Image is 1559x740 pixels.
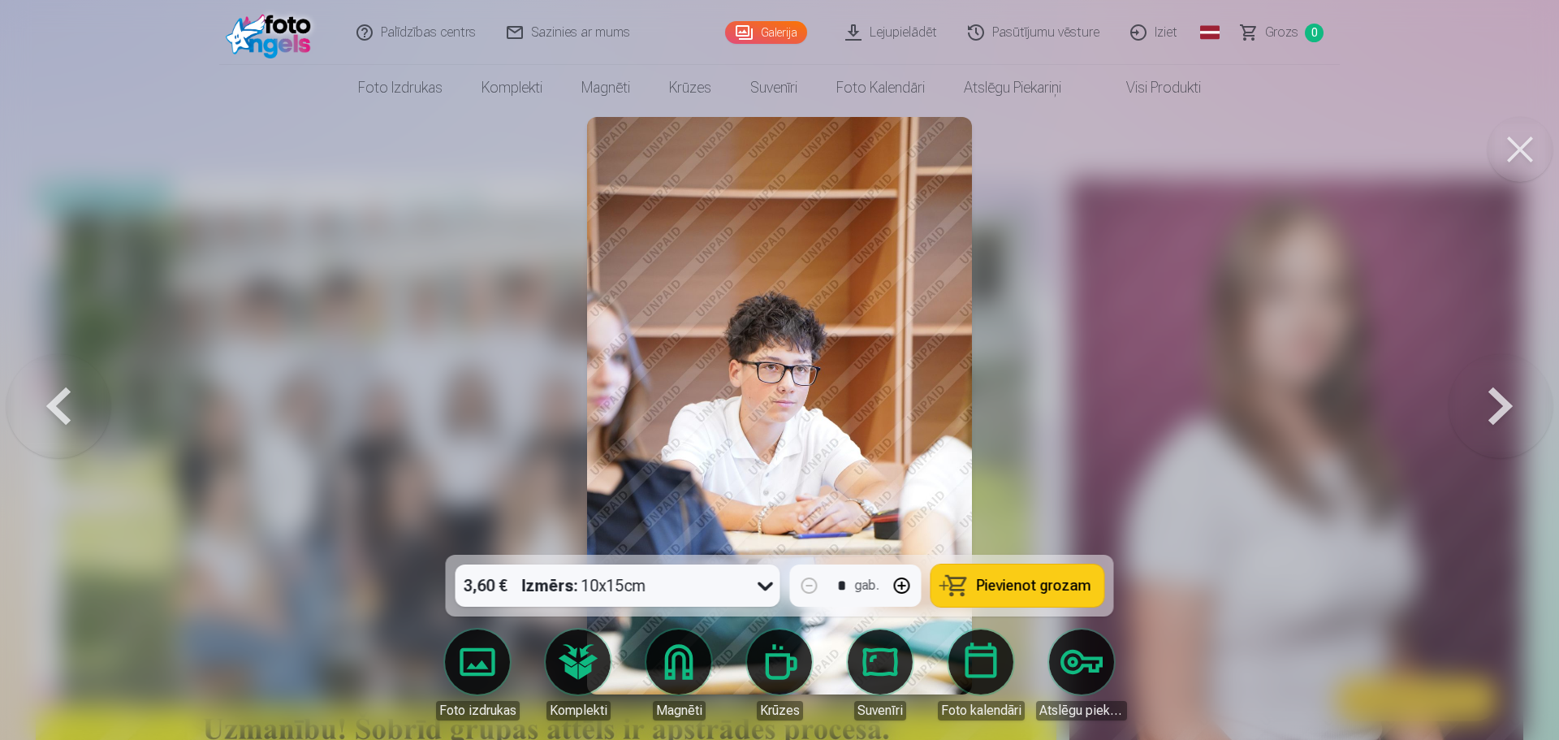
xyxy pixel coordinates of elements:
[1036,630,1127,721] a: Atslēgu piekariņi
[935,630,1026,721] a: Foto kalendāri
[855,576,879,595] div: gab.
[1305,24,1324,42] span: 0
[650,65,731,110] a: Krūzes
[1036,701,1127,721] div: Atslēgu piekariņi
[725,21,807,44] a: Galerija
[533,630,624,721] a: Komplekti
[226,6,319,58] img: /fa1
[931,565,1104,607] button: Pievienot grozam
[817,65,944,110] a: Foto kalendāri
[522,574,578,597] strong: Izmērs :
[854,701,906,721] div: Suvenīri
[757,701,803,721] div: Krūzes
[522,565,646,607] div: 10x15cm
[977,578,1091,593] span: Pievienot grozam
[938,701,1025,721] div: Foto kalendāri
[462,65,562,110] a: Komplekti
[1265,23,1298,42] span: Grozs
[653,701,706,721] div: Magnēti
[456,565,516,607] div: 3,60 €
[734,630,825,721] a: Krūzes
[432,630,523,721] a: Foto izdrukas
[562,65,650,110] a: Magnēti
[339,65,462,110] a: Foto izdrukas
[731,65,817,110] a: Suvenīri
[1081,65,1220,110] a: Visi produkti
[944,65,1081,110] a: Atslēgu piekariņi
[436,701,520,721] div: Foto izdrukas
[546,701,611,721] div: Komplekti
[835,630,926,721] a: Suvenīri
[633,630,724,721] a: Magnēti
